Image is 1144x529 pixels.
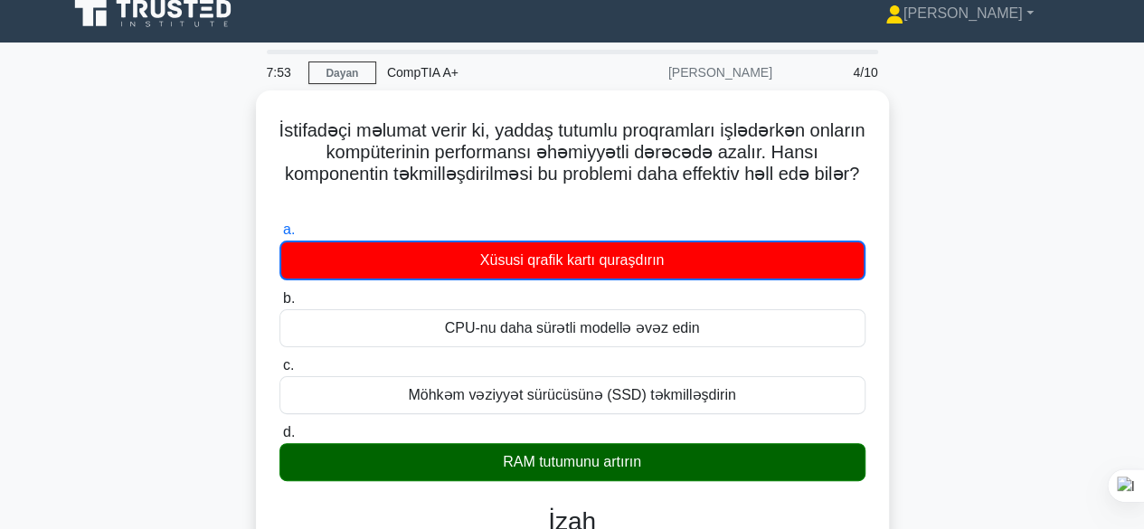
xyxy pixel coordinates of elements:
font: CPU-nu daha sürətli modellə əvəz edin [445,320,700,335]
font: d. [283,424,295,439]
font: CompTIA A+ [387,65,459,80]
font: İstifadəçi məlumat verir ki, yaddaş tutumlu proqramları işlədərkən onların kompüterinin performan... [279,120,865,184]
font: Xüsusi qrafik kartı quraşdırın [480,252,665,268]
font: [PERSON_NAME] [668,65,772,80]
font: [PERSON_NAME] [903,5,1023,21]
font: b. [283,290,295,306]
font: Möhkəm vəziyyət sürücüsünə (SSD) təkmilləşdirin [408,387,735,402]
font: RAM tutumunu artırın [503,454,641,469]
a: Dayan [308,61,376,84]
font: c. [283,357,294,373]
font: Dayan [326,67,358,80]
font: 4/10 [853,65,877,80]
font: 7:53 [267,65,291,80]
font: a. [283,222,295,237]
